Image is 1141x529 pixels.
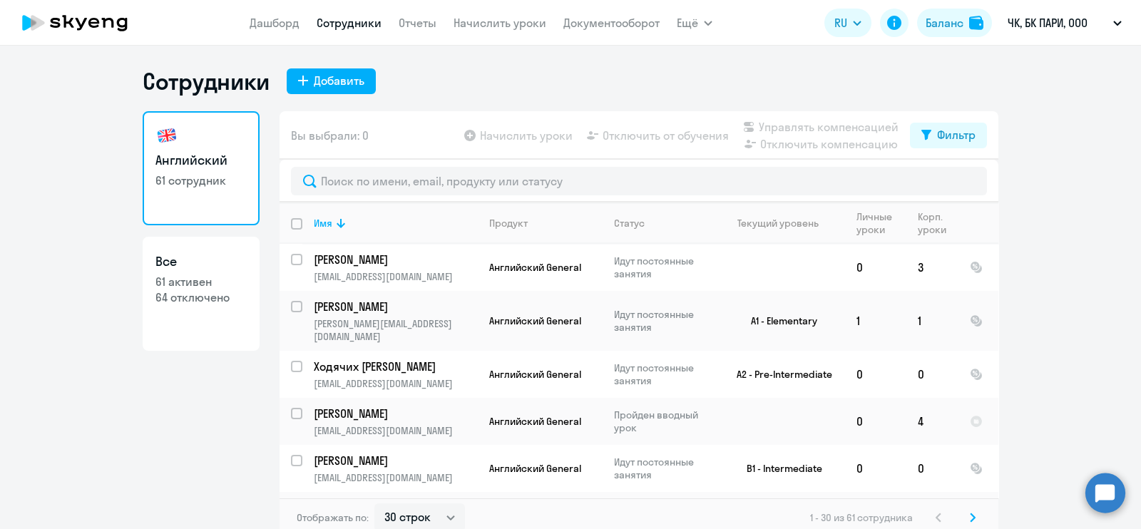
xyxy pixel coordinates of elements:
a: [PERSON_NAME] [314,252,477,267]
div: Корп. уроки [918,210,958,236]
p: ЧК, БК ПАРИ, ООО [1008,14,1088,31]
p: [PERSON_NAME][EMAIL_ADDRESS][DOMAIN_NAME] [314,317,477,343]
a: [PERSON_NAME] [314,299,477,314]
a: Отчеты [399,16,436,30]
p: 61 сотрудник [155,173,247,188]
p: [EMAIL_ADDRESS][DOMAIN_NAME] [314,424,477,437]
div: Имя [314,217,332,230]
td: 0 [845,398,906,445]
p: [EMAIL_ADDRESS][DOMAIN_NAME] [314,471,477,484]
div: Имя [314,217,477,230]
span: Английский General [489,261,581,274]
span: Английский General [489,462,581,475]
span: Вы выбрали: 0 [291,127,369,144]
td: A1 - Elementary [712,291,845,351]
td: 0 [845,351,906,398]
p: 64 отключено [155,289,247,305]
div: Статус [614,217,645,230]
button: Ещё [677,9,712,37]
p: [PERSON_NAME] [314,299,475,314]
button: RU [824,9,871,37]
div: Баланс [926,14,963,31]
span: 1 - 30 из 61 сотрудника [810,511,913,524]
div: Текущий уровень [724,217,844,230]
p: [EMAIL_ADDRESS][DOMAIN_NAME] [314,377,477,390]
p: Пройден вводный урок [614,409,712,434]
p: Ходячих [PERSON_NAME] [314,359,475,374]
div: Добавить [314,72,364,89]
td: A2 - Pre-Intermediate [712,351,845,398]
p: [EMAIL_ADDRESS][DOMAIN_NAME] [314,270,477,283]
p: [PERSON_NAME] [314,252,475,267]
span: Ещё [677,14,698,31]
a: [PERSON_NAME] [314,453,477,468]
a: Ходячих [PERSON_NAME] [314,359,477,374]
img: balance [969,16,983,30]
td: 0 [906,351,958,398]
img: english [155,124,178,147]
h3: Английский [155,151,247,170]
button: Фильтр [910,123,987,148]
div: Продукт [489,217,528,230]
td: 1 [906,291,958,351]
a: Английский61 сотрудник [143,111,260,225]
td: 1 [845,291,906,351]
td: 4 [906,398,958,445]
p: Идут постоянные занятия [614,456,712,481]
div: Личные уроки [856,210,906,236]
button: ЧК, БК ПАРИ, ООО [1001,6,1129,40]
span: Английский General [489,314,581,327]
span: Отображать по: [297,511,369,524]
h1: Сотрудники [143,67,270,96]
td: B1 - Intermediate [712,445,845,492]
td: 0 [845,244,906,291]
span: RU [834,14,847,31]
a: Документооборот [563,16,660,30]
p: Идут постоянные занятия [614,361,712,387]
div: Фильтр [937,126,976,143]
p: [PERSON_NAME] [314,406,475,421]
a: [PERSON_NAME] [314,406,477,421]
button: Добавить [287,68,376,94]
span: Английский General [489,368,581,381]
p: 61 активен [155,274,247,289]
td: 3 [906,244,958,291]
a: Все61 активен64 отключено [143,237,260,351]
span: Английский General [489,415,581,428]
button: Балансbalance [917,9,992,37]
td: 0 [906,445,958,492]
h3: Все [155,252,247,271]
p: Идут постоянные занятия [614,308,712,334]
p: [PERSON_NAME] [314,453,475,468]
div: Текущий уровень [737,217,819,230]
input: Поиск по имени, email, продукту или статусу [291,167,987,195]
a: Начислить уроки [454,16,546,30]
a: Дашборд [250,16,300,30]
td: 0 [845,445,906,492]
a: Сотрудники [317,16,382,30]
p: Идут постоянные занятия [614,255,712,280]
